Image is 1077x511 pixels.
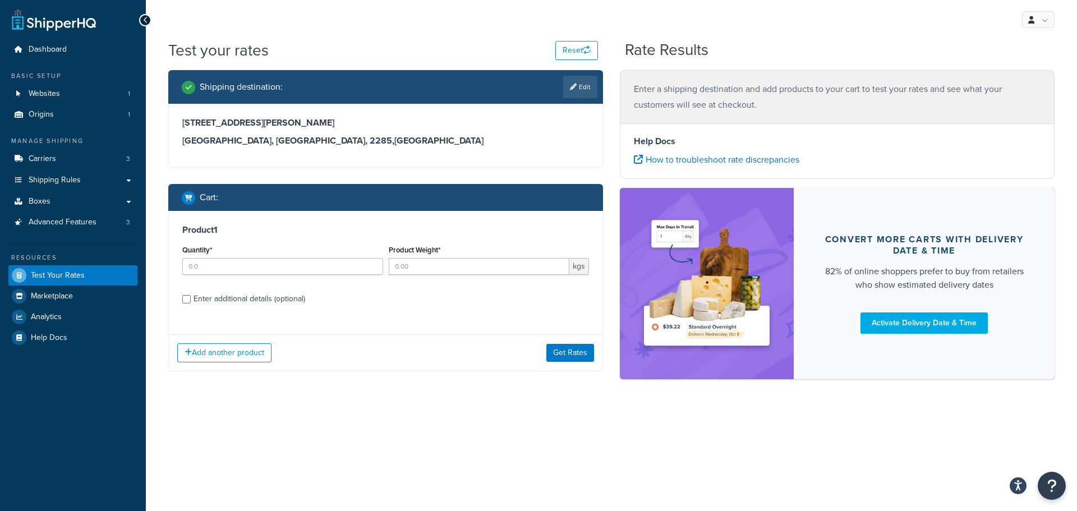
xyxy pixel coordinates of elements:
[29,218,96,227] span: Advanced Features
[8,39,137,60] a: Dashboard
[8,149,137,169] a: Carriers3
[389,246,440,254] label: Product Weight*
[569,258,589,275] span: kgs
[182,117,589,128] h3: [STREET_ADDRESS][PERSON_NAME]
[31,312,62,322] span: Analytics
[182,135,589,146] h3: [GEOGRAPHIC_DATA], [GEOGRAPHIC_DATA], 2285 , [GEOGRAPHIC_DATA]
[8,149,137,169] li: Carriers
[29,89,60,99] span: Websites
[29,45,67,54] span: Dashboard
[637,205,777,362] img: feature-image-ddt-36eae7f7280da8017bfb280eaccd9c446f90b1fe08728e4019434db127062ab4.png
[128,110,130,119] span: 1
[8,212,137,233] a: Advanced Features3
[29,197,50,206] span: Boxes
[8,170,137,191] a: Shipping Rules
[31,333,67,343] span: Help Docs
[8,191,137,212] a: Boxes
[8,307,137,327] a: Analytics
[8,71,137,81] div: Basic Setup
[182,224,589,236] h3: Product 1
[29,154,56,164] span: Carriers
[634,135,1041,148] h4: Help Docs
[126,218,130,227] span: 3
[31,271,85,280] span: Test Your Rates
[8,84,137,104] li: Websites
[177,343,271,362] button: Add another product
[8,328,137,348] a: Help Docs
[128,89,130,99] span: 1
[8,253,137,263] div: Resources
[200,82,283,92] h2: Shipping destination :
[634,81,1041,113] p: Enter a shipping destination and add products to your cart to test your rates and see what your c...
[563,76,597,98] a: Edit
[634,153,799,166] a: How to troubleshoot rate discrepancies
[8,136,137,146] div: Manage Shipping
[8,286,137,306] a: Marketplace
[168,39,269,61] h1: Test your rates
[860,312,988,334] a: Activate Delivery Date & Time
[8,265,137,286] a: Test Your Rates
[546,344,594,362] button: Get Rates
[625,42,708,59] h2: Rate Results
[821,265,1028,292] div: 82% of online shoppers prefer to buy from retailers who show estimated delivery dates
[126,154,130,164] span: 3
[200,192,218,202] h2: Cart :
[8,104,137,125] a: Origins1
[182,258,383,275] input: 0.0
[389,258,570,275] input: 0.00
[29,176,81,185] span: Shipping Rules
[821,234,1028,256] div: Convert more carts with delivery date & time
[194,291,305,307] div: Enter additional details (optional)
[182,295,191,303] input: Enter additional details (optional)
[8,84,137,104] a: Websites1
[8,104,137,125] li: Origins
[31,292,73,301] span: Marketplace
[1038,472,1066,500] button: Open Resource Center
[29,110,54,119] span: Origins
[8,212,137,233] li: Advanced Features
[182,246,212,254] label: Quantity*
[555,41,598,60] button: Reset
